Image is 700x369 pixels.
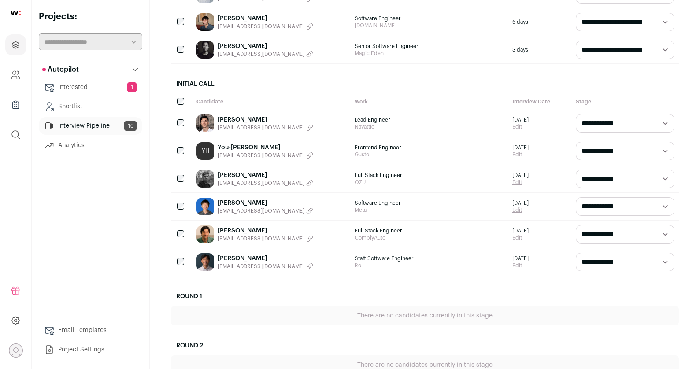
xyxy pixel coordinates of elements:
[218,143,313,152] a: You-[PERSON_NAME]
[355,207,504,214] span: Meta
[196,13,214,31] img: 6e51e200a9253595802682ae1878de0ad08973317b4abe0f0c4816a3e08c4960.jpg
[196,198,214,215] img: e0b610e62f83f99bdecaaa9e47d55ab775a85ab2af681cefd85801e11de5d59a.jpg
[512,207,529,214] a: Edit
[355,172,504,179] span: Full Stack Engineer
[5,94,26,115] a: Company Lists
[196,114,214,132] img: 59ed3fc80484580fbdffb3e4f54e1169ca3106cb8b0294332848d742d69c8990
[512,262,529,269] a: Edit
[171,336,679,355] h2: Round 2
[39,98,142,115] a: Shortlist
[218,226,313,235] a: [PERSON_NAME]
[218,235,304,242] span: [EMAIL_ADDRESS][DOMAIN_NAME]
[39,11,142,23] h2: Projects:
[218,254,313,263] a: [PERSON_NAME]
[39,321,142,339] a: Email Templates
[218,14,313,23] a: [PERSON_NAME]
[192,94,350,110] div: Candidate
[218,263,313,270] button: [EMAIL_ADDRESS][DOMAIN_NAME]
[5,34,26,55] a: Projects
[124,121,137,131] span: 10
[355,262,504,269] span: Ro
[512,179,529,186] a: Edit
[218,207,313,214] button: [EMAIL_ADDRESS][DOMAIN_NAME]
[355,123,504,130] span: Navattic
[171,287,679,306] h2: Round 1
[512,234,529,241] a: Edit
[39,341,142,358] a: Project Settings
[218,199,313,207] a: [PERSON_NAME]
[218,152,313,159] button: [EMAIL_ADDRESS][DOMAIN_NAME]
[218,152,304,159] span: [EMAIL_ADDRESS][DOMAIN_NAME]
[218,51,313,58] button: [EMAIL_ADDRESS][DOMAIN_NAME]
[39,61,142,78] button: Autopilot
[512,151,529,158] a: Edit
[218,124,304,131] span: [EMAIL_ADDRESS][DOMAIN_NAME]
[571,94,679,110] div: Stage
[218,23,304,30] span: [EMAIL_ADDRESS][DOMAIN_NAME]
[39,117,142,135] a: Interview Pipeline10
[355,227,504,234] span: Full Stack Engineer
[196,170,214,188] img: b10ac46559877586e82314c18dd7d030ec63994f956c5cc73d992b15c97faae5
[512,123,529,130] a: Edit
[355,15,504,22] span: Software Engineer
[512,172,529,179] span: [DATE]
[196,253,214,271] img: fa222d3f2e4d531eb300180b0508864689a9f49989d0978265e55b3cf4435c86.jpg
[512,199,529,207] span: [DATE]
[218,115,313,124] a: [PERSON_NAME]
[355,179,504,186] span: OZU
[9,343,23,358] button: Open dropdown
[218,180,304,187] span: [EMAIL_ADDRESS][DOMAIN_NAME]
[350,94,508,110] div: Work
[171,74,679,94] h2: Initial Call
[39,78,142,96] a: Interested1
[218,235,313,242] button: [EMAIL_ADDRESS][DOMAIN_NAME]
[218,180,313,187] button: [EMAIL_ADDRESS][DOMAIN_NAME]
[512,227,529,234] span: [DATE]
[127,82,137,92] span: 1
[355,255,504,262] span: Staff Software Engineer
[196,225,214,243] img: 86e429f9db33411b61b09af523819ddee8e1336921d73d877350f0717cf6d31c.jpg
[355,199,504,207] span: Software Engineer
[355,234,504,241] span: ComplyAuto
[355,22,504,29] span: [DOMAIN_NAME]
[512,144,529,151] span: [DATE]
[218,51,304,58] span: [EMAIL_ADDRESS][DOMAIN_NAME]
[218,42,313,51] a: [PERSON_NAME]
[355,43,504,50] span: Senior Software Engineer
[508,8,571,36] div: 6 days
[218,124,313,131] button: [EMAIL_ADDRESS][DOMAIN_NAME]
[512,255,529,262] span: [DATE]
[39,137,142,154] a: Analytics
[5,64,26,85] a: Company and ATS Settings
[355,116,504,123] span: Lead Engineer
[42,64,79,75] p: Autopilot
[196,41,214,59] img: 28c97b38dd718d371e23463a200974bf9c49609bc4914d4d476dcd95bf181f27
[218,23,313,30] button: [EMAIL_ADDRESS][DOMAIN_NAME]
[512,116,529,123] span: [DATE]
[508,36,571,63] div: 3 days
[355,151,504,158] span: Gusto
[218,263,304,270] span: [EMAIL_ADDRESS][DOMAIN_NAME]
[355,144,504,151] span: Frontend Engineer
[508,94,571,110] div: Interview Date
[196,142,214,160] a: YH
[171,306,679,325] div: There are no candidates currently in this stage
[355,50,504,57] span: Magic Eden
[218,171,313,180] a: [PERSON_NAME]
[11,11,21,15] img: wellfound-shorthand-0d5821cbd27db2630d0214b213865d53afaa358527fdda9d0ea32b1df1b89c2c.svg
[218,207,304,214] span: [EMAIL_ADDRESS][DOMAIN_NAME]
